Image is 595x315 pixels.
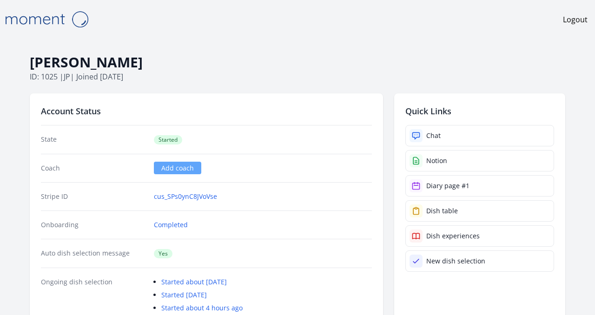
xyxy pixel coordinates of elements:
a: Started about [DATE] [161,277,227,286]
a: cus_SPs0ynC8JVoVse [154,192,217,201]
a: Started [DATE] [161,290,207,299]
h2: Quick Links [405,105,554,118]
div: Chat [426,131,441,140]
a: Started about 4 hours ago [161,303,243,312]
dt: State [41,135,146,144]
a: Dish table [405,200,554,222]
a: Add coach [154,162,201,174]
h2: Account Status [41,105,372,118]
dt: Stripe ID [41,192,146,201]
a: Notion [405,150,554,171]
dt: Ongoing dish selection [41,277,146,313]
span: Yes [154,249,172,258]
div: Notion [426,156,447,165]
a: Chat [405,125,554,146]
div: Dish table [426,206,458,216]
a: Dish experiences [405,225,554,247]
a: Logout [563,14,588,25]
h1: [PERSON_NAME] [30,53,565,71]
a: Diary page #1 [405,175,554,197]
a: Completed [154,220,188,230]
a: New dish selection [405,250,554,272]
div: Dish experiences [426,231,480,241]
dt: Onboarding [41,220,146,230]
span: jp [64,72,70,82]
dt: Auto dish selection message [41,249,146,258]
p: ID: 1025 | | Joined [DATE] [30,71,565,82]
div: Diary page #1 [426,181,469,190]
span: Started [154,135,182,144]
dt: Coach [41,164,146,173]
div: New dish selection [426,256,485,266]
